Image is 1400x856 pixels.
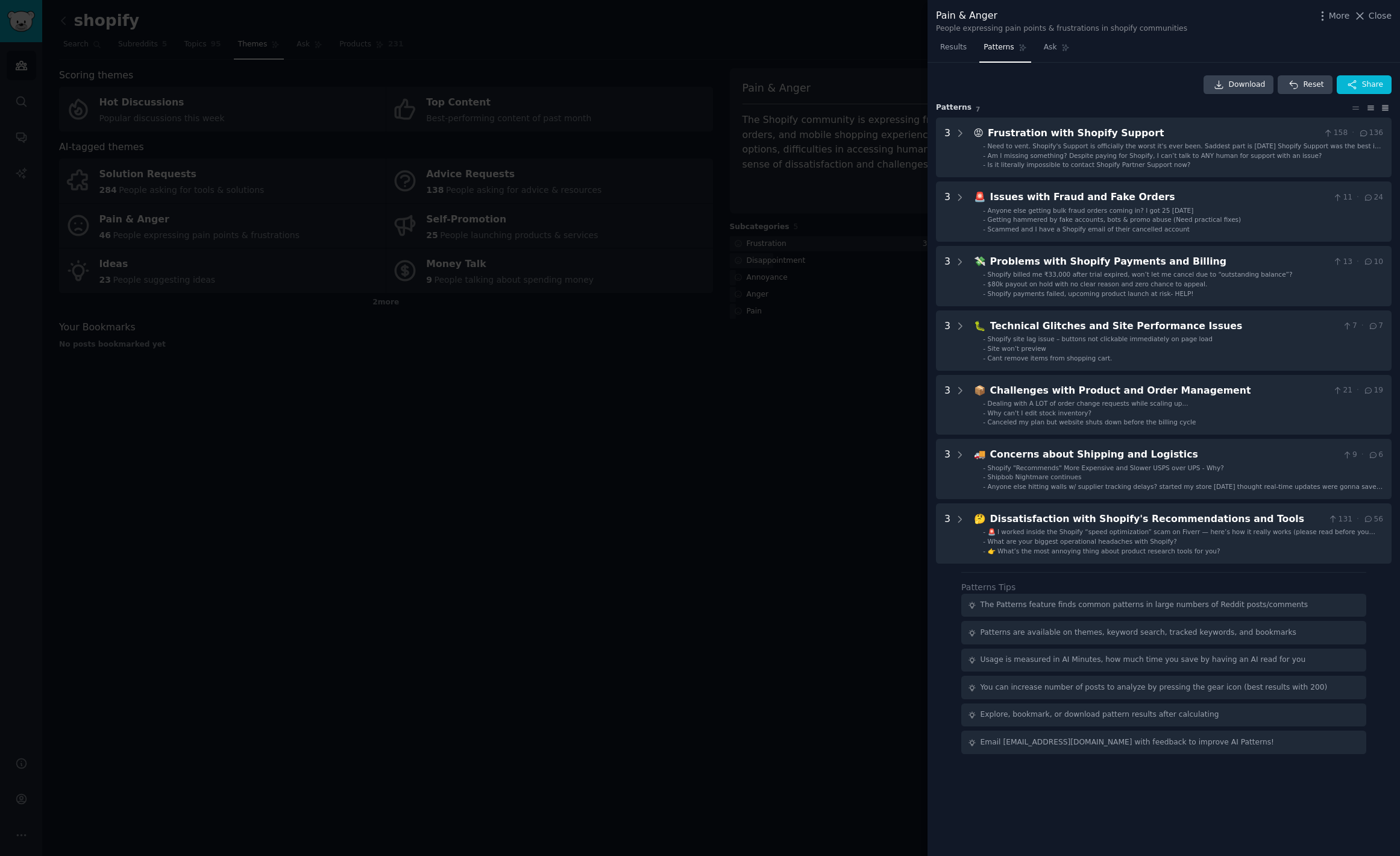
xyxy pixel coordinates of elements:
span: 9 [1342,450,1357,461]
div: - [983,215,985,224]
span: Results [940,42,967,53]
span: 10 [1363,257,1383,268]
div: Explore, bookmark, or download pattern results after calculating [981,710,1219,720]
span: · [1352,128,1354,139]
span: Site won’t preview [988,345,1046,352]
span: 🤔 [974,513,986,524]
span: 🚚 [974,448,986,460]
span: Close [1369,10,1392,22]
button: Reset [1278,75,1332,95]
a: Results [936,38,971,63]
span: Anyone else getting bulk fraud orders coming in? I got 25 [DATE] [988,207,1194,214]
div: 3 [944,319,950,362]
div: 3 [944,447,950,491]
div: - [983,464,985,472]
span: 🐛 [974,320,986,332]
div: - [983,527,985,536]
button: Share [1337,75,1392,95]
div: - [983,160,985,169]
div: - [983,206,985,215]
a: Download [1204,75,1274,95]
span: $80k payout on hold with no clear reason and zero chance to appeal. [988,280,1208,288]
span: What are your biggest operational headaches with Shopify? [988,538,1177,545]
span: Why can't I edit stock inventory? [988,409,1091,417]
span: Patterns [984,42,1014,53]
div: 3 [944,190,950,233]
span: 158 [1323,128,1348,139]
span: 📦 [974,385,986,396]
div: - [983,482,985,491]
span: 😡 [974,127,984,139]
span: 13 [1333,257,1352,268]
a: Ask [1040,38,1074,63]
span: Download [1229,80,1266,90]
span: 🚨 I worked inside the Shopify “speed optimization” scam on Fiverr — here’s how it really works (p... [988,528,1375,544]
span: Shipbob Nightmare continues [988,473,1082,480]
a: Patterns [979,38,1031,63]
span: 7 [1368,321,1383,332]
span: · [1361,321,1364,332]
span: 7 [1342,321,1357,332]
div: Dissatisfaction with Shopify's Recommendations and Tools [990,512,1324,527]
span: Anyone else hitting walls w/ supplier tracking delays? started my store [DATE] thought real-time ... [988,483,1383,507]
div: - [983,151,985,160]
div: - [983,270,985,279]
span: 6 [1368,450,1383,461]
div: - [983,409,985,417]
div: - [983,418,985,426]
span: 7 [976,105,980,113]
div: - [983,344,985,353]
span: 💸 [974,256,986,267]
span: Canceled my plan but website shuts down before the billing cycle [988,418,1196,426]
span: Share [1362,80,1383,90]
span: 21 [1333,385,1352,396]
div: - [983,354,985,362]
div: - [983,225,985,233]
span: Cant remove items from shopping cart. [988,354,1113,362]
span: Shopify payments failed, upcoming product launch at risk- HELP! [988,290,1194,297]
span: Reset [1303,80,1323,90]
div: Pain & Anger [936,8,1187,24]
span: Getting hammered by fake accounts, bots & promo abuse (Need practical fixes) [988,216,1241,223]
span: Need to vent. Shopify's Support is officially the worst it's ever been. Saddest part is [DATE] Sh... [988,142,1381,158]
button: More [1316,10,1350,22]
div: - [983,142,985,150]
span: Ask [1044,42,1057,53]
span: 11 [1333,192,1352,203]
span: Scammed and I have a Shopify email of their cancelled account [988,225,1190,233]
div: 3 [944,126,950,169]
div: Issues with Fraud and Fake Orders [990,190,1328,205]
span: 👉 What’s the most annoying thing about product research tools for you? [988,547,1220,555]
span: · [1361,450,1364,461]
span: Shopify "Recommends" More Expensive and Slower USPS over UPS - Why? [988,464,1224,471]
span: 🚨 [974,191,986,203]
span: 136 [1358,128,1383,139]
div: Frustration with Shopify Support [988,126,1319,141]
div: - [983,280,985,288]
div: 3 [944,254,950,298]
div: Challenges with Product and Order Management [990,383,1328,398]
div: - [983,335,985,343]
div: - [983,473,985,481]
span: 131 [1328,514,1352,525]
div: Patterns are available on themes, keyword search, tracked keywords, and bookmarks [981,628,1296,638]
div: 3 [944,512,950,555]
div: 3 [944,383,950,427]
span: 56 [1363,514,1383,525]
div: - [983,289,985,298]
div: Email [EMAIL_ADDRESS][DOMAIN_NAME] with feedback to improve AI Patterns! [981,737,1275,748]
div: The Patterns feature finds common patterns in large numbers of Reddit posts/comments [981,600,1308,611]
span: · [1357,257,1359,268]
span: · [1357,385,1359,396]
button: Close [1354,10,1392,22]
div: - [983,547,985,555]
div: Concerns about Shipping and Logistics [990,447,1338,462]
span: Is it literally impossible to contact Shopify Partner Support now? [988,161,1191,168]
div: - [983,537,985,546]
span: 24 [1363,192,1383,203]
span: · [1357,514,1359,525]
div: Problems with Shopify Payments and Billing [990,254,1328,269]
span: Shopify billed me ₹33,000 after trial expired, won’t let me cancel due to “outstanding balance”? [988,271,1293,278]
span: Pattern s [936,102,972,113]
span: Dealing with A LOT of order change requests while scaling up... [988,400,1188,407]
